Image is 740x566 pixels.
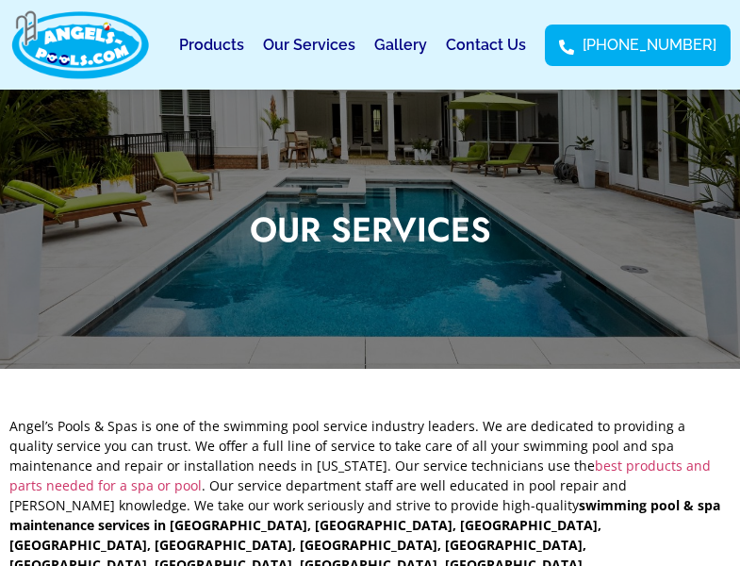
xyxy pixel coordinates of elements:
a: Gallery [374,24,427,67]
nav: Menu [179,24,526,67]
span: [PHONE_NUMBER] [578,34,716,57]
a: Our Services [263,24,355,67]
a: Products [179,24,244,67]
a: Contact Us [446,24,526,67]
a: [PHONE_NUMBER] [559,34,716,57]
h1: Our Services [250,212,491,246]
